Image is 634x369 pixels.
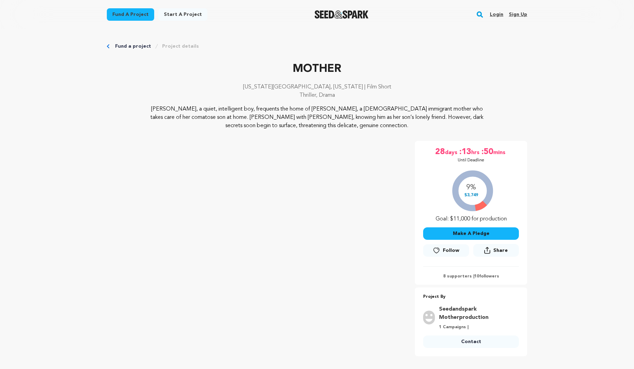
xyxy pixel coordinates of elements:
[423,311,435,324] img: user.png
[423,293,519,301] p: Project By
[439,324,515,330] p: 1 Campaigns |
[315,10,369,19] a: Seed&Spark Homepage
[107,8,154,21] a: Fund a project
[162,43,199,50] a: Project details
[439,305,515,322] a: Goto Seedandspark Motherproduction profile
[473,244,519,257] button: Share
[158,8,207,21] a: Start a project
[315,10,369,19] img: Seed&Spark Logo Dark Mode
[435,146,445,158] span: 28
[423,244,469,257] a: Follow
[493,146,507,158] span: mins
[458,158,484,163] p: Until Deadline
[481,146,493,158] span: :50
[473,244,519,259] span: Share
[107,83,527,91] p: [US_STATE][GEOGRAPHIC_DATA], [US_STATE] | Film Short
[443,247,459,254] span: Follow
[493,247,508,254] span: Share
[423,335,519,348] a: Contact
[423,274,519,279] p: 8 supporters | followers
[471,146,481,158] span: hrs
[107,43,527,50] div: Breadcrumb
[107,61,527,77] p: MOTHER
[107,91,527,100] p: Thriller, Drama
[509,9,527,20] a: Sign up
[115,43,151,50] a: Fund a project
[423,227,519,240] button: Make A Pledge
[459,146,471,158] span: :13
[474,274,479,278] span: 10
[490,9,503,20] a: Login
[149,105,485,130] p: [PERSON_NAME], a quiet, intelligent boy, frequents the home of [PERSON_NAME], a [DEMOGRAPHIC_DATA...
[445,146,459,158] span: days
